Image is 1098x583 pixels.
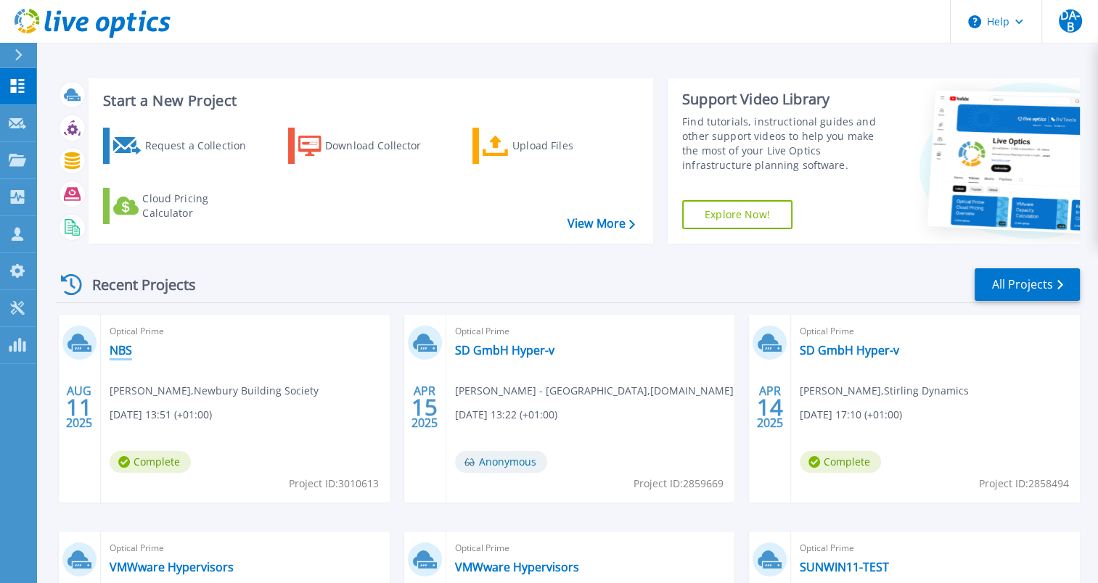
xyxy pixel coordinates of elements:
[110,343,132,357] a: NBS
[110,407,212,423] span: [DATE] 13:51 (+01:00)
[144,131,261,160] div: Request a Collection
[110,451,191,473] span: Complete
[110,323,381,339] span: Optical Prime
[103,128,265,164] a: Request a Collection
[682,90,889,109] div: Support Video Library
[472,128,634,164] a: Upload Files
[512,131,628,160] div: Upload Files
[66,401,92,413] span: 11
[455,560,579,574] a: VMWware Hypervisors
[634,476,724,492] span: Project ID: 2859669
[289,476,379,492] span: Project ID: 3010613
[325,131,441,160] div: Download Collector
[288,128,450,164] a: Download Collector
[455,407,557,423] span: [DATE] 13:22 (+01:00)
[800,323,1071,339] span: Optical Prime
[1059,9,1082,33] span: DA-B
[455,383,734,399] span: [PERSON_NAME] - [GEOGRAPHIC_DATA] , [DOMAIN_NAME]
[110,540,381,556] span: Optical Prime
[56,267,216,302] div: Recent Projects
[65,381,93,434] div: AUG 2025
[103,93,634,109] h3: Start a New Project
[103,188,265,224] a: Cloud Pricing Calculator
[682,200,792,229] a: Explore Now!
[979,476,1069,492] span: Project ID: 2858494
[411,381,438,434] div: APR 2025
[455,323,726,339] span: Optical Prime
[110,383,319,399] span: [PERSON_NAME] , Newbury Building Society
[455,540,726,556] span: Optical Prime
[800,383,969,399] span: [PERSON_NAME] , Stirling Dynamics
[800,343,899,357] a: SD GmbH Hyper-v
[568,217,635,231] a: View More
[800,407,902,423] span: [DATE] 17:10 (+01:00)
[757,401,783,413] span: 14
[142,191,258,220] div: Cloud Pricing Calculator
[411,401,438,413] span: 15
[756,381,784,434] div: APR 2025
[110,560,234,574] a: VMWware Hypervisors
[682,115,889,173] div: Find tutorials, instructional guides and other support videos to help you make the most of your L...
[975,268,1080,301] a: All Projects
[455,451,547,473] span: Anonymous
[800,560,889,574] a: SUNWIN11-TEST
[800,451,881,473] span: Complete
[455,343,554,357] a: SD GmbH Hyper-v
[800,540,1071,556] span: Optical Prime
